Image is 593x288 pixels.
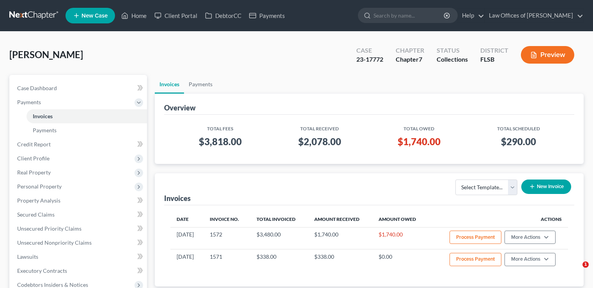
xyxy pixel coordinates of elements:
span: Payments [33,127,57,133]
div: Overview [164,103,196,112]
button: Preview [521,46,574,64]
span: New Case [81,13,108,19]
th: Total Invoiced [250,212,308,227]
a: Client Portal [150,9,201,23]
div: FLSB [480,55,508,64]
h3: $290.00 [475,135,562,148]
th: Total Received [270,121,369,132]
span: Payments [17,99,41,105]
span: Unsecured Priority Claims [17,225,81,232]
span: Lawsuits [17,253,38,260]
th: Date [170,212,204,227]
span: Client Profile [17,155,50,162]
button: Process Payment [450,231,501,244]
span: Credit Report [17,141,51,148]
span: Real Property [17,169,51,176]
th: Total Scheduled [469,121,568,132]
span: 1 [582,261,589,268]
td: $338.00 [250,249,308,271]
span: 7 [419,55,422,63]
h3: $1,740.00 [375,135,462,148]
a: Payments [184,75,217,94]
td: $1,740.00 [308,227,373,249]
td: $1,740.00 [372,227,428,249]
th: Actions [428,212,568,227]
iframe: Intercom live chat [566,261,585,280]
a: Help [458,9,484,23]
td: $3,480.00 [250,227,308,249]
td: $338.00 [308,249,373,271]
a: Invoices [27,109,147,123]
button: New Invoice [521,180,571,194]
td: $0.00 [372,249,428,271]
div: Invoices [164,194,191,203]
td: [DATE] [170,249,204,271]
button: More Actions [504,253,556,266]
span: Codebtors Insiders & Notices [17,281,88,288]
div: Status [437,46,468,55]
div: 23-17772 [356,55,383,64]
a: Property Analysis [11,194,147,208]
input: Search by name... [374,8,445,23]
button: Process Payment [450,253,501,266]
span: [PERSON_NAME] [9,49,83,60]
div: Case [356,46,383,55]
td: 1571 [204,249,250,271]
div: Chapter [396,46,424,55]
button: More Actions [504,231,556,244]
a: Case Dashboard [11,81,147,95]
th: Invoice No. [204,212,250,227]
a: Executory Contracts [11,264,147,278]
div: District [480,46,508,55]
th: Total Fees [170,121,270,132]
span: Executory Contracts [17,267,67,274]
th: Total Owed [369,121,469,132]
a: Secured Claims [11,208,147,222]
a: Home [117,9,150,23]
span: Property Analysis [17,197,60,204]
a: Invoices [155,75,184,94]
a: Lawsuits [11,250,147,264]
th: Amount Received [308,212,373,227]
div: Chapter [396,55,424,64]
a: Unsecured Nonpriority Claims [11,236,147,250]
span: Personal Property [17,183,62,190]
span: Case Dashboard [17,85,57,91]
a: Unsecured Priority Claims [11,222,147,236]
div: Collections [437,55,468,64]
a: Credit Report [11,137,147,151]
span: Secured Claims [17,211,55,218]
span: Invoices [33,113,53,119]
a: DebtorCC [201,9,245,23]
th: Amount Owed [372,212,428,227]
a: Payments [245,9,289,23]
a: Payments [27,123,147,137]
a: Law Offices of [PERSON_NAME] [485,9,583,23]
h3: $2,078.00 [276,135,363,148]
td: 1572 [204,227,250,249]
td: [DATE] [170,227,204,249]
h3: $3,818.00 [177,135,264,148]
span: Unsecured Nonpriority Claims [17,239,92,246]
